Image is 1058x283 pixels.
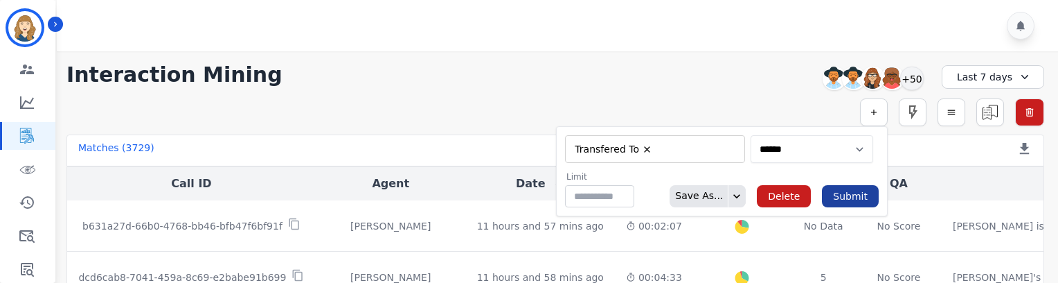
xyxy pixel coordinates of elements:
button: QA [890,175,908,192]
div: No Score [877,219,921,233]
button: Submit [822,185,879,207]
button: Remove Transfered To [642,144,652,155]
div: 00:02:07 [626,219,682,233]
li: Transfered To [571,143,657,156]
h1: Interaction Mining [66,62,283,87]
button: Delete [757,185,811,207]
div: Last 7 days [942,65,1044,89]
div: [PERSON_NAME] [327,219,455,233]
div: +50 [900,67,924,90]
button: Agent [372,175,409,192]
button: Date [516,175,565,192]
div: Save As... [670,185,723,207]
img: Bordered avatar [8,11,42,44]
ul: selected options [568,141,736,157]
label: Limit [566,171,634,182]
div: No Data [802,219,845,233]
div: 11 hours and 57 mins ago [477,219,604,233]
p: b631a27d-66b0-4768-bb46-bfb47f6bf91f [82,219,283,233]
button: Call ID [171,175,211,192]
div: Matches ( 3729 ) [78,141,154,160]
